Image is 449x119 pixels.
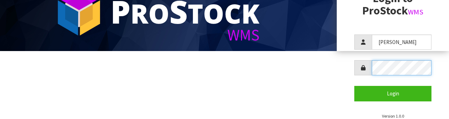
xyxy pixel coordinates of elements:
[372,35,431,50] input: Username
[110,27,260,43] div: WMS
[382,113,404,119] small: Version 1.0.0
[354,86,431,101] button: Login
[408,7,423,17] small: WMS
